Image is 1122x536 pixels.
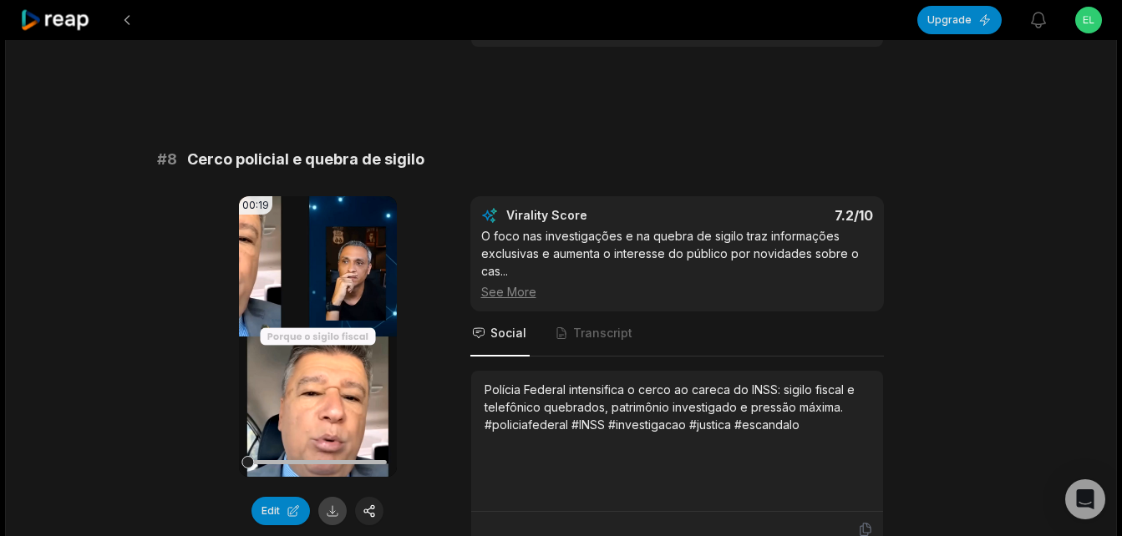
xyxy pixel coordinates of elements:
button: Edit [251,497,310,525]
div: Open Intercom Messenger [1065,479,1105,519]
div: O foco nas investigações e na quebra de sigilo traz informações exclusivas e aumenta o interesse ... [481,227,873,301]
span: Social [490,325,526,341]
div: 7.2 /10 [693,207,873,224]
span: Transcript [573,325,632,341]
nav: Tabs [470,311,884,356]
div: See More [481,283,873,301]
div: Virality Score [506,207,686,224]
button: Upgrade [917,6,1002,34]
span: Cerco policial e quebra de sigilo [187,148,424,171]
div: Polícia Federal intensifica o cerco ao careca do INSS: sigilo fiscal e telefônico quebrados, patr... [485,381,870,433]
video: Your browser does not support mp4 format. [239,196,397,477]
span: # 8 [157,148,177,171]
